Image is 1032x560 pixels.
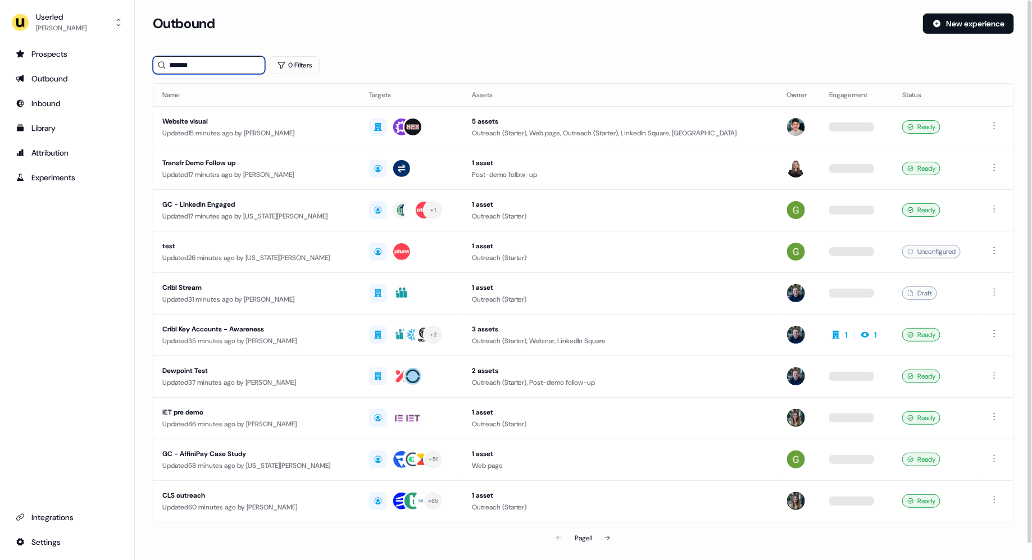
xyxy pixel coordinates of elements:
[162,460,351,471] div: Updated 58 minutes ago by [US_STATE][PERSON_NAME]
[472,252,769,263] div: Outreach (Starter)
[902,411,940,425] div: Ready
[153,15,215,32] h3: Outbound
[16,48,119,60] div: Prospects
[36,11,87,22] div: Userled
[162,169,351,180] div: Updated 17 minutes ago by [PERSON_NAME]
[162,211,351,222] div: Updated 17 minutes ago by [US_STATE][PERSON_NAME]
[430,330,437,340] div: + 2
[463,84,778,106] th: Assets
[902,328,940,342] div: Ready
[902,245,961,258] div: Unconfigured
[472,377,769,388] div: Outreach (Starter), Post-demo follow-up
[16,73,119,84] div: Outbound
[162,282,351,293] div: Cribl Stream
[9,533,125,551] a: Go to integrations
[162,418,351,430] div: Updated 46 minutes ago by [PERSON_NAME]
[472,448,769,459] div: 1 asset
[787,367,805,385] img: James
[472,502,769,513] div: Outreach (Starter)
[787,284,805,302] img: James
[472,324,769,335] div: 3 assets
[360,84,462,106] th: Targets
[874,329,877,340] div: 1
[902,203,940,217] div: Ready
[270,56,320,74] button: 0 Filters
[787,450,805,468] img: Georgia
[9,9,125,36] button: Userled[PERSON_NAME]
[575,532,592,544] div: Page 1
[472,418,769,430] div: Outreach (Starter)
[162,407,351,418] div: IET pre demo
[16,512,119,523] div: Integrations
[778,84,821,106] th: Owner
[9,70,125,88] a: Go to outbound experience
[472,211,769,222] div: Outreach (Starter)
[923,13,1014,34] button: New experience
[472,490,769,501] div: 1 asset
[845,329,848,340] div: 1
[9,508,125,526] a: Go to integrations
[162,252,351,263] div: Updated 26 minutes ago by [US_STATE][PERSON_NAME]
[893,84,978,106] th: Status
[472,294,769,305] div: Outreach (Starter)
[16,122,119,134] div: Library
[472,335,769,347] div: Outreach (Starter), Webinar, LinkedIn Square
[162,128,351,139] div: Updated 15 minutes ago by [PERSON_NAME]
[16,147,119,158] div: Attribution
[787,492,805,510] img: Charlotte
[162,502,351,513] div: Updated 60 minutes ago by [PERSON_NAME]
[787,118,805,136] img: Vincent
[9,169,125,186] a: Go to experiments
[162,448,351,459] div: GC - AffiniPay Case Study
[162,294,351,305] div: Updated 31 minutes ago by [PERSON_NAME]
[429,454,438,465] div: + 51
[787,326,805,344] img: James
[902,370,940,383] div: Ready
[162,240,351,252] div: test
[472,169,769,180] div: Post-demo follow-up
[162,377,351,388] div: Updated 37 minutes ago by [PERSON_NAME]
[472,365,769,376] div: 2 assets
[472,407,769,418] div: 1 asset
[787,243,805,261] img: Georgia
[902,453,940,466] div: Ready
[162,324,351,335] div: Cribl Key Accounts - Awareness
[162,199,351,210] div: GC - LinkedIn Engaged
[428,496,439,506] div: + 65
[787,409,805,427] img: Charlotte
[472,240,769,252] div: 1 asset
[472,460,769,471] div: Web page
[36,22,87,34] div: [PERSON_NAME]
[162,116,351,127] div: Website visual
[9,94,125,112] a: Go to Inbound
[9,45,125,63] a: Go to prospects
[431,205,437,215] div: + 1
[9,144,125,162] a: Go to attribution
[153,84,360,106] th: Name
[472,157,769,169] div: 1 asset
[820,84,893,106] th: Engagement
[787,201,805,219] img: Georgia
[162,365,351,376] div: Dewpoint Test
[162,490,351,501] div: CLS outreach
[16,536,119,548] div: Settings
[162,157,351,169] div: Transfr Demo Follow up
[16,172,119,183] div: Experiments
[902,120,940,134] div: Ready
[472,282,769,293] div: 1 asset
[472,199,769,210] div: 1 asset
[162,335,351,347] div: Updated 35 minutes ago by [PERSON_NAME]
[472,116,769,127] div: 5 assets
[9,119,125,137] a: Go to templates
[472,128,769,139] div: Outreach (Starter), Web page, Outreach (Starter), LinkedIn Square, [GEOGRAPHIC_DATA]
[787,160,805,177] img: Geneviève
[16,98,119,109] div: Inbound
[902,494,940,508] div: Ready
[902,286,937,300] div: Draft
[902,162,940,175] div: Ready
